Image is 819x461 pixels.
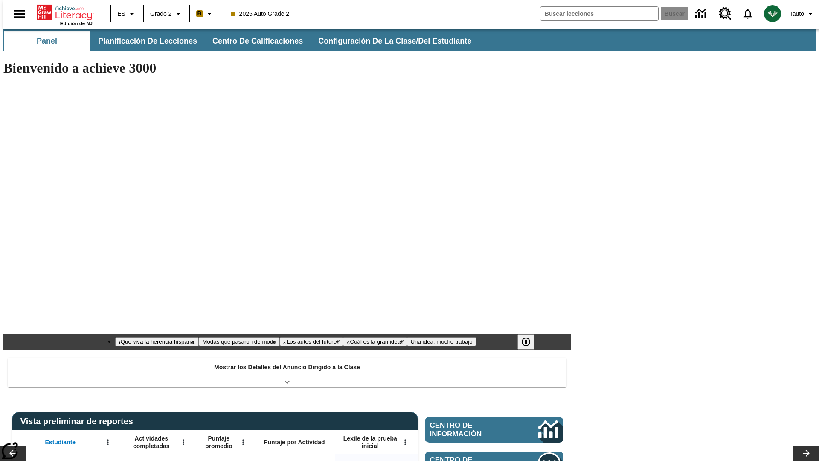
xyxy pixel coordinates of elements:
[517,334,543,350] div: Pausar
[280,337,343,346] button: Diapositiva 3 ¿Los autos del futuro?
[425,417,563,443] a: Centro de información
[237,436,250,449] button: Abrir menú
[407,337,476,346] button: Diapositiva 5 Una idea, mucho trabajo
[102,436,114,449] button: Abrir menú
[3,60,571,76] h1: Bienvenido a achieve 3000
[339,435,401,450] span: Lexile de la prueba inicial
[45,438,76,446] span: Estudiante
[197,8,202,19] span: B
[430,421,510,438] span: Centro de información
[150,9,172,18] span: Grado 2
[60,21,93,26] span: Edición de NJ
[206,31,310,51] button: Centro de calificaciones
[790,9,804,18] span: Tauto
[7,1,32,26] button: Abrir el menú lateral
[793,446,819,461] button: Carrusel de lecciones, seguir
[117,9,125,18] span: ES
[3,31,479,51] div: Subbarra de navegación
[3,29,816,51] div: Subbarra de navegación
[690,2,714,26] a: Centro de información
[399,436,412,449] button: Abrir menú
[264,438,325,446] span: Puntaje por Actividad
[147,6,187,21] button: Grado: Grado 2, Elige un grado
[786,6,819,21] button: Perfil/Configuración
[193,6,218,21] button: Boost El color de la clase es anaranjado claro. Cambiar el color de la clase.
[37,3,93,26] div: Portada
[20,417,137,426] span: Vista preliminar de reportes
[199,337,279,346] button: Diapositiva 2 Modas que pasaron de moda
[123,435,180,450] span: Actividades completadas
[343,337,407,346] button: Diapositiva 4 ¿Cuál es la gran idea?
[198,435,239,450] span: Puntaje promedio
[759,3,786,25] button: Escoja un nuevo avatar
[8,358,566,387] div: Mostrar los Detalles del Anuncio Dirigido a la Clase
[4,31,90,51] button: Panel
[737,3,759,25] a: Notificaciones
[540,7,658,20] input: Buscar campo
[231,9,290,18] span: 2025 Auto Grade 2
[177,436,190,449] button: Abrir menú
[113,6,141,21] button: Lenguaje: ES, Selecciona un idioma
[714,2,737,25] a: Centro de recursos, Se abrirá en una pestaña nueva.
[91,31,204,51] button: Planificación de lecciones
[214,363,360,372] p: Mostrar los Detalles del Anuncio Dirigido a la Clase
[115,337,199,346] button: Diapositiva 1 ¡Que viva la herencia hispana!
[764,5,781,22] img: avatar image
[517,334,534,350] button: Pausar
[311,31,478,51] button: Configuración de la clase/del estudiante
[37,4,93,21] a: Portada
